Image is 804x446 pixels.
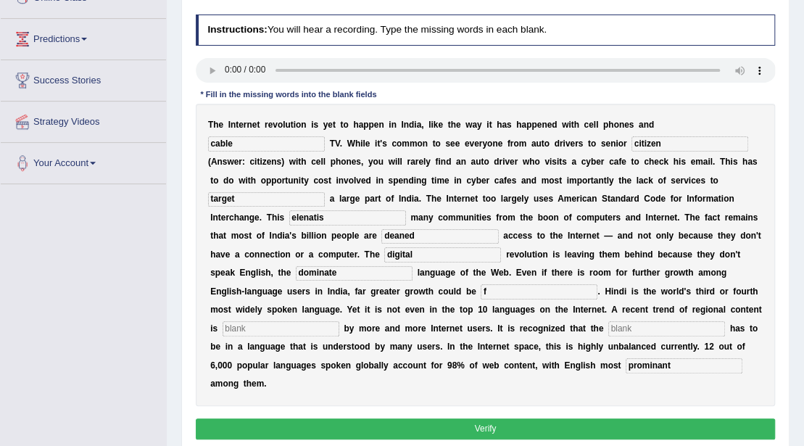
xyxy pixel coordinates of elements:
[276,175,281,186] b: o
[301,175,304,186] b: t
[610,139,616,149] b: n
[596,157,601,167] b: e
[621,157,626,167] b: e
[249,157,254,167] b: c
[679,157,681,167] b: i
[196,88,381,101] div: * Fill in the missing words into the blank fields
[331,157,336,167] b: p
[354,175,356,186] b: l
[213,175,218,186] b: o
[343,120,348,130] b: o
[208,192,325,207] input: blank
[681,157,686,167] b: s
[410,139,418,149] b: m
[282,175,286,186] b: r
[245,175,247,186] b: i
[384,247,501,262] input: blank
[382,139,387,149] b: s
[283,120,285,130] b: l
[465,120,472,130] b: w
[730,157,732,167] b: i
[644,157,649,167] b: c
[446,157,451,167] b: d
[542,139,544,149] b: t
[434,120,439,130] b: k
[519,139,527,149] b: m
[418,157,423,167] b: e
[393,175,398,186] b: p
[591,157,596,167] b: b
[266,175,271,186] b: p
[398,175,403,186] b: e
[435,139,440,149] b: o
[227,157,233,167] b: w
[285,175,288,186] b: t
[344,175,349,186] b: v
[747,157,753,167] b: a
[703,157,708,167] b: a
[435,157,438,167] b: f
[291,120,294,130] b: t
[584,120,589,130] b: c
[296,266,413,281] input: blank
[502,157,505,167] b: i
[378,175,384,186] b: n
[733,157,738,167] b: s
[313,120,318,130] b: s
[708,157,710,167] b: i
[211,157,217,167] b: A
[368,157,373,167] b: y
[415,157,419,167] b: r
[210,175,213,186] b: t
[339,175,344,186] b: n
[465,139,470,149] b: e
[328,120,333,130] b: e
[288,175,293,186] b: u
[265,120,268,130] b: r
[271,175,276,186] b: p
[596,120,598,130] b: l
[361,157,363,167] b: ,
[403,175,408,186] b: n
[456,157,461,167] b: a
[507,139,510,149] b: f
[451,120,456,130] b: h
[552,157,557,167] b: s
[460,157,465,167] b: n
[448,120,451,130] b: t
[560,139,563,149] b: r
[208,120,213,130] b: T
[356,175,361,186] b: v
[659,157,664,167] b: c
[725,157,730,167] b: h
[557,157,559,167] b: i
[573,120,579,130] b: h
[251,175,256,186] b: h
[261,175,266,186] b: o
[575,139,579,149] b: r
[559,157,562,167] b: t
[591,139,596,149] b: o
[663,157,668,167] b: k
[413,175,415,186] b: i
[353,120,358,130] b: h
[218,120,223,130] b: e
[531,139,536,149] b: a
[361,175,366,186] b: e
[244,120,247,130] b: r
[489,120,492,130] b: t
[373,157,378,167] b: o
[323,157,326,167] b: l
[293,175,298,186] b: n
[362,139,365,149] b: l
[196,15,776,45] h4: You will hear a recording. Type the missing words in each blank.
[616,139,618,149] b: i
[507,120,512,130] b: s
[296,120,301,130] b: o
[634,157,639,167] b: o
[570,139,575,149] b: e
[1,143,166,179] a: Your Account
[311,157,316,167] b: c
[601,157,605,167] b: r
[298,157,301,167] b: t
